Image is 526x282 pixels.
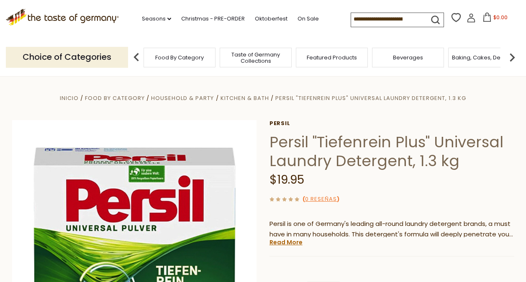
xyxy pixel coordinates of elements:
button: $0.00 [477,13,513,25]
h1: Persil "Tiefenrein Plus" Universal Laundry Detergent, 1.3 kg [269,133,514,170]
a: 0 reseñas [305,195,337,204]
a: Taste of Germany Collections [222,51,289,64]
img: next arrow [504,49,521,66]
img: previous arrow [128,49,145,66]
a: On Sale [298,14,319,23]
a: Seasons [142,14,171,23]
a: Food By Category [85,94,145,102]
a: Persil [269,120,514,127]
a: Food By Category [155,54,204,61]
span: $19.95 [269,172,304,188]
a: Beverages [393,54,423,61]
a: Read More [269,238,303,246]
a: Inicio [60,94,79,102]
p: Persil is one of Germany's leading all-round laundry detergent brands, a must have in many househ... [269,219,514,240]
a: Featured Products [307,54,357,61]
a: Household & Party [151,94,214,102]
a: Baking, Cakes, Desserts [452,54,517,61]
span: ( ) [303,195,339,203]
a: Kitchen & Bath [221,94,269,102]
a: Oktoberfest [255,14,287,23]
a: Persil "Tiefenrein Plus" Universal Laundry Detergent, 1.3 kg [275,94,466,102]
span: $0.00 [493,14,508,21]
p: Choice of Categories [6,47,128,67]
a: Christmas - PRE-ORDER [181,14,245,23]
